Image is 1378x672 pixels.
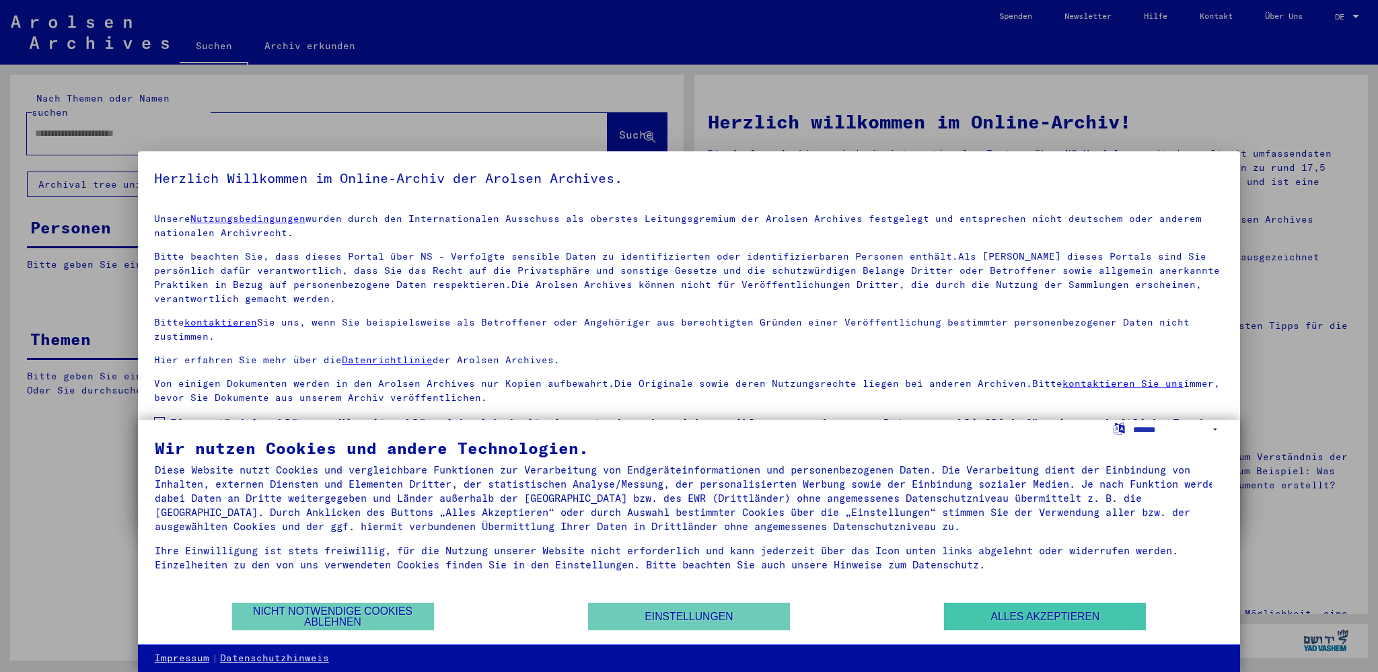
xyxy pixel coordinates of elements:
[1062,377,1184,389] a: kontaktieren Sie uns
[220,652,329,665] a: Datenschutzhinweis
[184,316,257,328] a: kontaktieren
[154,315,1224,344] p: Bitte Sie uns, wenn Sie beispielsweise als Betroffener oder Angehöriger aus berechtigten Gründen ...
[232,603,434,630] button: Nicht notwendige Cookies ablehnen
[155,440,1223,456] div: Wir nutzen Cookies und andere Technologien.
[155,544,1223,572] div: Ihre Einwilligung ist stets freiwillig, für die Nutzung unserer Website nicht erforderlich und ka...
[1133,420,1223,439] select: Sprache auswählen
[944,603,1146,630] button: Alles akzeptieren
[588,603,790,630] button: Einstellungen
[154,167,1224,189] h5: Herzlich Willkommen im Online-Archiv der Arolsen Archives.
[154,353,1224,367] p: Hier erfahren Sie mehr über die der Arolsen Archives.
[190,213,305,225] a: Nutzungsbedingungen
[342,354,433,366] a: Datenrichtlinie
[154,377,1224,405] p: Von einigen Dokumenten werden in den Arolsen Archives nur Kopien aufbewahrt.Die Originale sowie d...
[155,463,1223,533] div: Diese Website nutzt Cookies und vergleichbare Funktionen zur Verarbeitung von Endgeräteinformatio...
[155,652,209,665] a: Impressum
[1112,422,1126,435] label: Sprache auswählen
[170,414,1224,463] span: Einverständniserklärung: Hiermit erkläre ich mich damit einverstanden, dass ich sensible personen...
[154,212,1224,240] p: Unsere wurden durch den Internationalen Ausschuss als oberstes Leitungsgremium der Arolsen Archiv...
[154,250,1224,306] p: Bitte beachten Sie, dass dieses Portal über NS - Verfolgte sensible Daten zu identifizierten oder...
